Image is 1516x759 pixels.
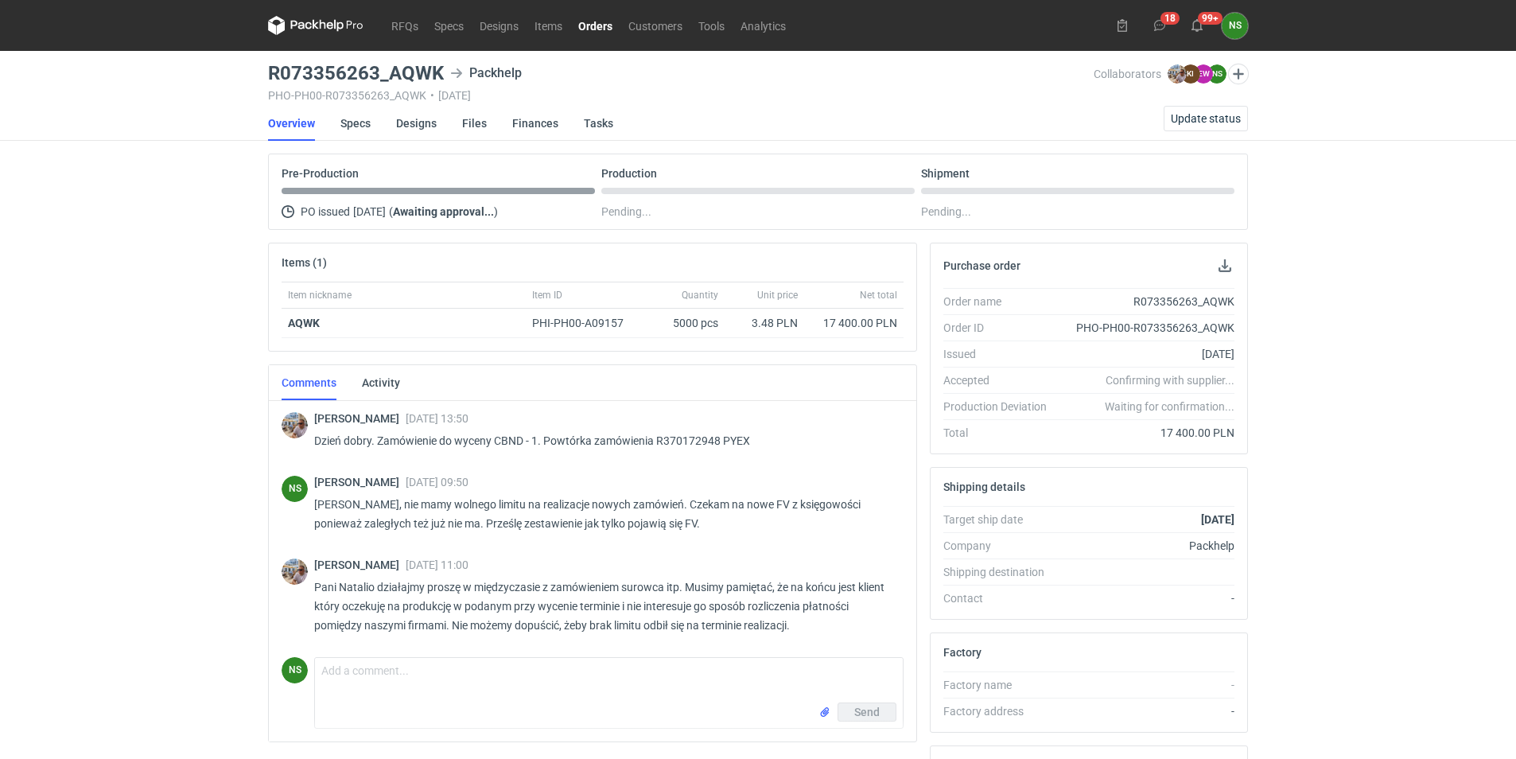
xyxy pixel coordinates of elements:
[1222,13,1248,39] button: NS
[288,289,352,302] span: Item nickname
[601,167,657,180] p: Production
[1059,677,1234,693] div: -
[268,64,444,83] h3: R073356263_AQWK
[353,202,386,221] span: [DATE]
[282,167,359,180] p: Pre-Production
[362,365,400,400] a: Activity
[282,202,595,221] div: PO issued
[268,16,363,35] svg: Packhelp Pro
[282,476,308,502] div: Natalia Stępak
[1105,399,1234,415] em: Waiting for confirmation...
[268,89,1094,102] div: PHO-PH00-R073356263_AQWK [DATE]
[393,205,494,218] strong: Awaiting approval...
[1228,64,1249,84] button: Edit collaborators
[288,317,320,329] strong: AQWK
[406,559,468,571] span: [DATE] 11:00
[532,315,639,331] div: PHI-PH00-A09157
[733,16,794,35] a: Analytics
[1201,513,1234,526] strong: [DATE]
[527,16,570,35] a: Items
[396,106,437,141] a: Designs
[943,481,1025,493] h2: Shipping details
[314,559,406,571] span: [PERSON_NAME]
[731,315,798,331] div: 3.48 PLN
[757,289,798,302] span: Unit price
[601,202,651,221] span: Pending...
[340,106,371,141] a: Specs
[1059,425,1234,441] div: 17 400.00 PLN
[943,538,1059,554] div: Company
[282,559,308,585] img: Michał Palasek
[570,16,620,35] a: Orders
[943,320,1059,336] div: Order ID
[620,16,690,35] a: Customers
[943,590,1059,606] div: Contact
[1059,590,1234,606] div: -
[314,412,406,425] span: [PERSON_NAME]
[682,289,718,302] span: Quantity
[1164,106,1248,131] button: Update status
[462,106,487,141] a: Files
[314,578,891,635] p: Pani Natalio działajmy proszę w międzyczasie z zamówieniem surowca itp. Musimy pamiętać, że na ko...
[268,106,315,141] a: Overview
[860,289,897,302] span: Net total
[943,425,1059,441] div: Total
[690,16,733,35] a: Tools
[314,476,406,488] span: [PERSON_NAME]
[584,106,613,141] a: Tasks
[1059,346,1234,362] div: [DATE]
[1059,320,1234,336] div: PHO-PH00-R073356263_AQWK
[406,412,468,425] span: [DATE] 13:50
[810,315,897,331] div: 17 400.00 PLN
[314,431,891,450] p: Dzień dobry. Zamówienie do wyceny CBND - 1. Powtórka zamówienia R370172948 PYEX
[1059,703,1234,719] div: -
[1207,64,1226,84] figcaption: NS
[282,476,308,502] figcaption: NS
[943,346,1059,362] div: Issued
[389,205,393,218] span: (
[430,89,434,102] span: •
[921,202,1234,221] div: Pending...
[426,16,472,35] a: Specs
[282,412,308,438] img: Michał Palasek
[282,256,327,269] h2: Items (1)
[406,476,468,488] span: [DATE] 09:50
[282,365,336,400] a: Comments
[1215,256,1234,275] button: Download PO
[1059,294,1234,309] div: R073356263_AQWK
[1171,113,1241,124] span: Update status
[1094,68,1161,80] span: Collaborators
[472,16,527,35] a: Designs
[512,106,558,141] a: Finances
[314,495,891,533] p: [PERSON_NAME], nie mamy wolnego limitu na realizacje nowych zamówień. Czekam na nowe FV z księgow...
[943,512,1059,527] div: Target ship date
[532,289,562,302] span: Item ID
[1059,538,1234,554] div: Packhelp
[383,16,426,35] a: RFQs
[943,703,1059,719] div: Factory address
[1168,64,1187,84] img: Michał Palasek
[854,706,880,718] span: Send
[1194,64,1213,84] figcaption: EW
[943,294,1059,309] div: Order name
[943,564,1059,580] div: Shipping destination
[1184,13,1210,38] button: 99+
[1222,13,1248,39] div: Natalia Stępak
[1106,374,1234,387] em: Confirming with supplier...
[921,167,970,180] p: Shipment
[943,372,1059,388] div: Accepted
[282,657,308,683] div: Natalia Stępak
[1181,64,1200,84] figcaption: KI
[645,309,725,338] div: 5000 pcs
[943,646,982,659] h2: Factory
[838,703,896,722] button: Send
[494,205,498,218] span: )
[1147,13,1172,38] button: 18
[943,677,1059,693] div: Factory name
[943,399,1059,415] div: Production Deviation
[282,657,308,683] figcaption: NS
[450,64,522,83] div: Packhelp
